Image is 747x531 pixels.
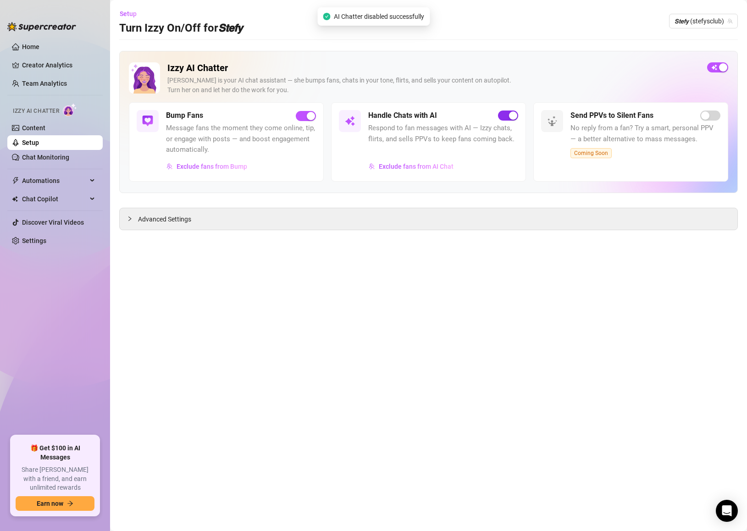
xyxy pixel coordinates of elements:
a: Creator Analytics [22,58,95,72]
span: Earn now [37,500,63,507]
h5: Send PPVs to Silent Fans [570,110,653,121]
span: arrow-right [67,500,73,507]
a: Content [22,124,45,132]
button: Setup [119,6,144,21]
div: [PERSON_NAME] is your AI chat assistant — she bumps fans, chats in your tone, flirts, and sells y... [167,76,700,95]
span: Respond to fan messages with AI — Izzy chats, flirts, and sells PPVs to keep fans coming back. [368,123,518,144]
span: AI Chatter disabled successfully [334,11,424,22]
h2: Izzy AI Chatter [167,62,700,74]
img: logo-BBDzfeDw.svg [7,22,76,31]
span: No reply from a fan? Try a smart, personal PPV — a better alternative to mass messages. [570,123,720,144]
span: Coming Soon [570,148,612,158]
img: svg%3e [142,116,153,127]
span: Izzy AI Chatter [13,107,59,116]
span: Share [PERSON_NAME] with a friend, and earn unlimited rewards [16,465,94,492]
span: Chat Copilot [22,192,87,206]
button: Exclude fans from Bump [166,159,248,174]
span: Exclude fans from AI Chat [379,163,454,170]
span: collapsed [127,216,133,221]
a: Setup [22,139,39,146]
img: Izzy AI Chatter [129,62,160,94]
a: Team Analytics [22,80,67,87]
span: Automations [22,173,87,188]
img: svg%3e [166,163,173,170]
span: team [727,18,733,24]
h5: Handle Chats with AI [368,110,437,121]
span: Message fans the moment they come online, tip, or engage with posts — and boost engagement automa... [166,123,316,155]
a: Discover Viral Videos [22,219,84,226]
img: svg%3e [547,116,558,127]
img: Chat Copilot [12,196,18,202]
a: Chat Monitoring [22,154,69,161]
a: Home [22,43,39,50]
span: Advanced Settings [138,214,191,224]
h3: Turn Izzy On/Off for 𝙎𝙩𝙚𝙛𝙮 [119,21,243,36]
button: Exclude fans from AI Chat [368,159,454,174]
span: thunderbolt [12,177,19,184]
span: check-circle [323,13,330,20]
img: svg%3e [369,163,375,170]
h5: Bump Fans [166,110,203,121]
img: svg%3e [344,116,355,127]
div: collapsed [127,214,138,224]
img: AI Chatter [63,103,77,116]
span: Setup [120,10,137,17]
span: Exclude fans from Bump [177,163,247,170]
span: 𝙎𝙩𝙚𝙛𝙮 (stefysclub) [675,14,732,28]
a: Settings [22,237,46,244]
div: Open Intercom Messenger [716,500,738,522]
span: 🎁 Get $100 in AI Messages [16,444,94,462]
button: Earn nowarrow-right [16,496,94,511]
